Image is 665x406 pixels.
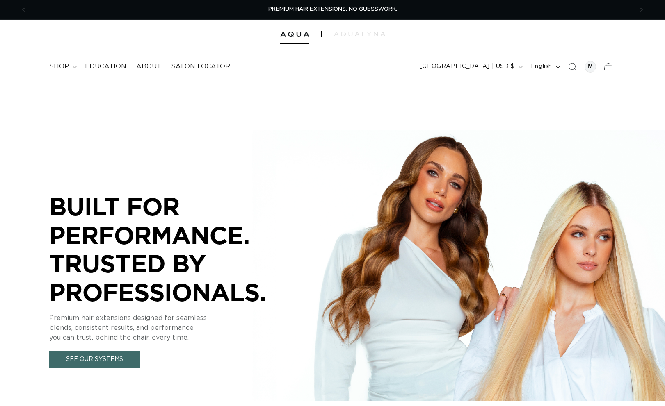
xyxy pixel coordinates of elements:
summary: shop [44,57,80,76]
a: Education [80,57,131,76]
span: English [531,62,552,71]
button: Previous announcement [14,2,32,18]
span: Education [85,62,126,71]
p: BUILT FOR PERFORMANCE. TRUSTED BY PROFESSIONALS. [49,192,295,306]
a: Salon Locator [166,57,235,76]
a: See Our Systems [49,351,140,368]
p: Premium hair extensions designed for seamless blends, consistent results, and performance you can... [49,313,295,342]
span: shop [49,62,69,71]
button: Next announcement [633,2,651,18]
img: aqualyna.com [334,32,385,36]
a: About [131,57,166,76]
span: PREMIUM HAIR EXTENSIONS. NO GUESSWORK. [268,7,397,12]
span: Salon Locator [171,62,230,71]
button: [GEOGRAPHIC_DATA] | USD $ [415,59,526,75]
span: [GEOGRAPHIC_DATA] | USD $ [420,62,515,71]
img: Aqua Hair Extensions [280,32,309,37]
span: About [136,62,161,71]
summary: Search [563,58,581,76]
button: English [526,59,563,75]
